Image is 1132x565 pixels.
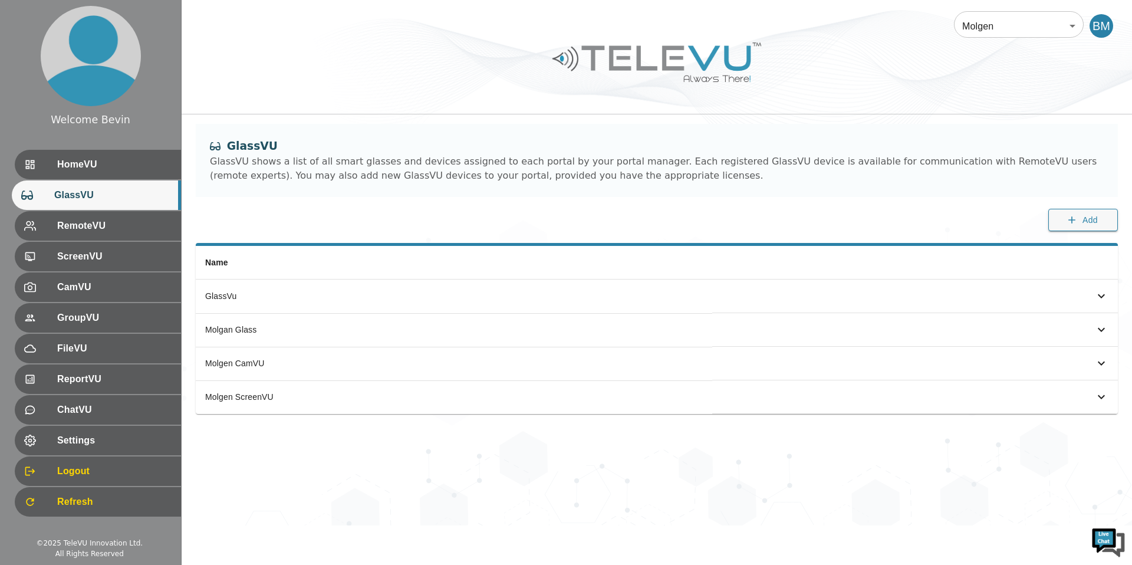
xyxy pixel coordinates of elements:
[57,403,172,417] span: ChatVU
[210,138,1104,155] div: GlassVU
[210,155,1104,183] div: GlassVU shows a list of all smart glasses and devices assigned to each portal by your portal mana...
[1048,209,1118,232] button: Add
[57,433,172,448] span: Settings
[55,548,124,559] div: All Rights Reserved
[15,303,181,333] div: GroupVU
[15,426,181,455] div: Settings
[15,150,181,179] div: HomeVU
[57,219,172,233] span: RemoteVU
[15,364,181,394] div: ReportVU
[57,495,172,509] span: Refresh
[196,246,1118,414] table: simple table
[57,464,172,478] span: Logout
[15,456,181,486] div: Logout
[15,211,181,241] div: RemoteVU
[12,180,181,210] div: GlassVU
[1082,213,1098,228] span: Add
[57,341,172,356] span: FileVU
[1091,524,1126,559] img: Chat Widget
[954,9,1084,42] div: Molgen
[205,357,703,369] div: Molgen CamVU
[205,258,228,267] span: Name
[57,249,172,264] span: ScreenVU
[205,324,703,336] div: Molgan Glass
[57,280,172,294] span: CamVU
[15,487,181,517] div: Refresh
[205,391,703,403] div: Molgen ScreenVU
[551,38,763,87] img: Logo
[15,242,181,271] div: ScreenVU
[57,311,172,325] span: GroupVU
[51,112,130,127] div: Welcome Bevin
[15,334,181,363] div: FileVU
[57,372,172,386] span: ReportVU
[15,272,181,302] div: CamVU
[15,395,181,425] div: ChatVU
[205,290,703,302] div: GlassVu
[54,188,172,202] span: GlassVU
[41,6,141,106] img: profile.png
[57,157,172,172] span: HomeVU
[1090,14,1113,38] div: BM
